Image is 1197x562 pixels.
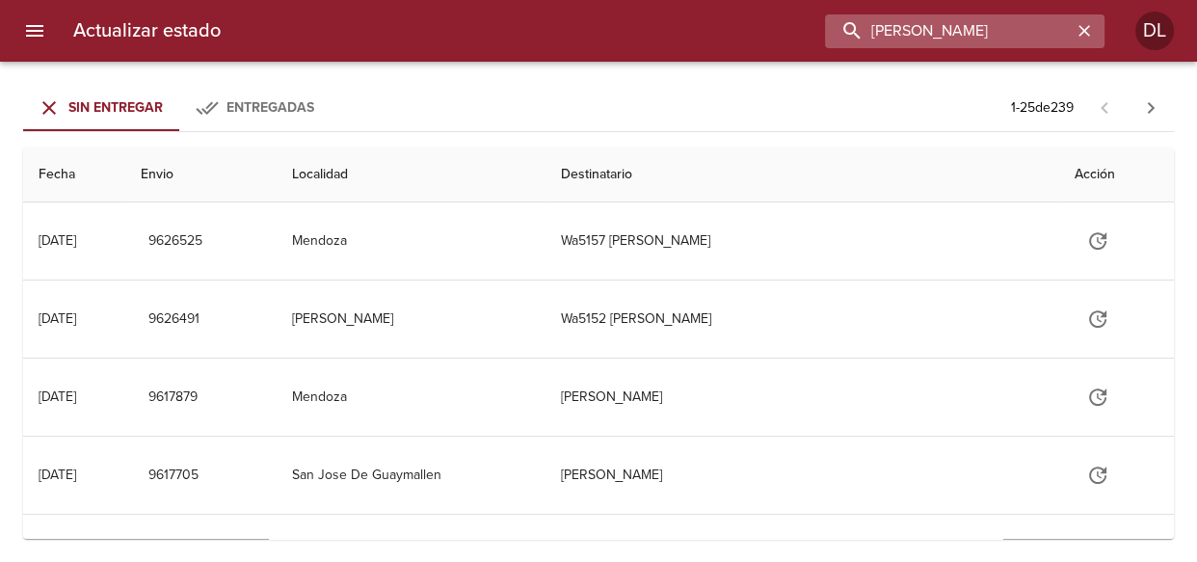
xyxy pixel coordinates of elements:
[545,147,1059,202] th: Destinatario
[277,202,545,280] td: Mendoza
[68,99,163,116] span: Sin Entregar
[1075,309,1121,326] span: Actualizar estado y agregar documentación
[141,380,205,415] button: 9617879
[39,467,76,483] div: [DATE]
[125,147,277,202] th: Envio
[12,8,58,54] button: menu
[148,308,199,332] span: 9626491
[545,437,1059,514] td: [PERSON_NAME]
[226,99,314,116] span: Entregadas
[825,14,1072,48] input: buscar
[277,281,545,358] td: [PERSON_NAME]
[1135,12,1174,50] div: DL
[23,85,332,131] div: Tabs Envios
[141,302,207,337] button: 9626491
[277,359,545,436] td: Mendoza
[39,232,76,249] div: [DATE]
[277,437,545,514] td: San Jose De Guaymallen
[277,147,545,202] th: Localidad
[148,229,202,254] span: 9626525
[1135,12,1174,50] div: Abrir información de usuario
[148,464,199,488] span: 9617705
[73,15,221,46] h6: Actualizar estado
[545,359,1059,436] td: [PERSON_NAME]
[1075,466,1121,482] span: Actualizar estado y agregar documentación
[1011,98,1074,118] p: 1 - 25 de 239
[141,458,206,494] button: 9617705
[39,310,76,327] div: [DATE]
[1059,147,1174,202] th: Acción
[23,147,125,202] th: Fecha
[1075,388,1121,404] span: Actualizar estado y agregar documentación
[148,386,198,410] span: 9617879
[1128,85,1174,131] span: Pagina siguiente
[1075,231,1121,248] span: Actualizar estado y agregar documentación
[545,202,1059,280] td: Wa5157 [PERSON_NAME]
[545,281,1059,358] td: Wa5152 [PERSON_NAME]
[141,224,210,259] button: 9626525
[1081,97,1128,117] span: Pagina anterior
[39,388,76,405] div: [DATE]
